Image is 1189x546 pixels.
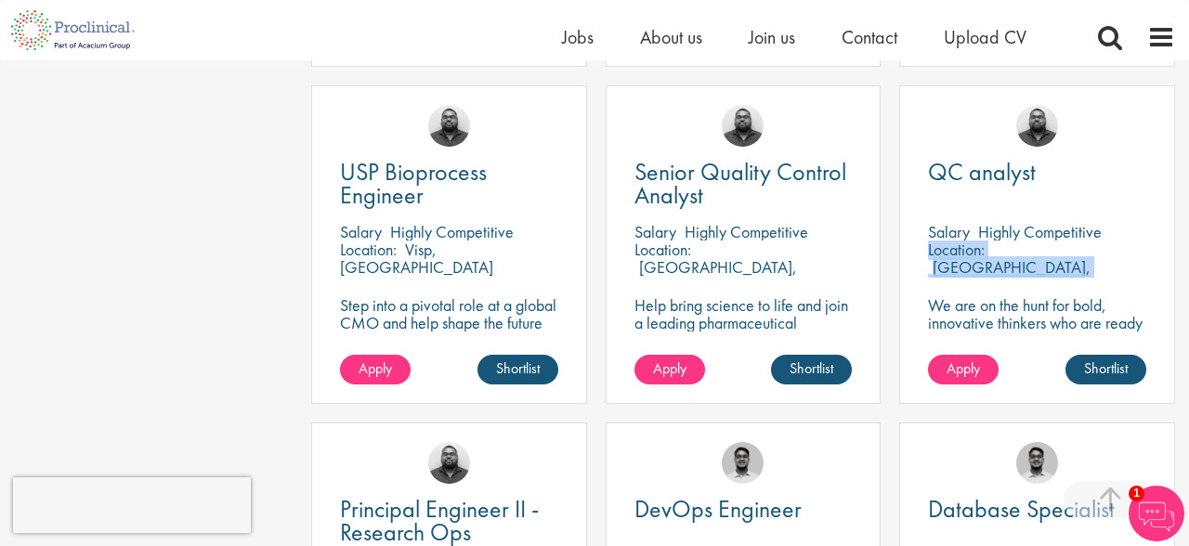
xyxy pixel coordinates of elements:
a: Upload CV [944,25,1026,49]
p: Help bring science to life and join a leading pharmaceutical company to play a key role in delive... [634,296,853,384]
a: Shortlist [477,355,558,384]
span: Salary [634,221,676,242]
a: Jobs [562,25,594,49]
img: Ashley Bennett [722,105,764,147]
span: Database Specialist [928,493,1115,525]
span: Apply [359,358,392,378]
span: Location: [634,239,691,260]
img: Ashley Bennett [428,442,470,484]
a: Shortlist [771,355,852,384]
a: Shortlist [1065,355,1146,384]
span: Salary [340,221,382,242]
span: Apply [947,358,980,378]
img: Ashley Bennett [1016,105,1058,147]
a: Principal Engineer II - Research Ops [340,498,558,544]
span: QC analyst [928,156,1036,188]
a: Apply [928,355,999,384]
img: Chatbot [1129,486,1184,541]
p: Step into a pivotal role at a global CMO and help shape the future of healthcare manufacturing. [340,296,558,349]
p: Highly Competitive [685,221,808,242]
span: USP Bioprocess Engineer [340,156,487,211]
span: Location: [340,239,397,260]
a: Apply [634,355,705,384]
img: Timothy Deschamps [722,442,764,484]
span: Salary [928,221,970,242]
p: We are on the hunt for bold, innovative thinkers who are ready to help push the boundaries of sci... [928,296,1146,384]
img: Ashley Bennett [428,105,470,147]
a: QC analyst [928,161,1146,184]
span: Apply [653,358,686,378]
p: [GEOGRAPHIC_DATA], [GEOGRAPHIC_DATA] [928,256,1091,295]
span: DevOps Engineer [634,493,802,525]
iframe: reCAPTCHA [13,477,251,533]
p: Visp, [GEOGRAPHIC_DATA] [340,239,493,278]
a: USP Bioprocess Engineer [340,161,558,207]
a: Apply [340,355,411,384]
p: [GEOGRAPHIC_DATA], [GEOGRAPHIC_DATA] [634,256,797,295]
span: Senior Quality Control Analyst [634,156,846,211]
a: DevOps Engineer [634,498,853,521]
a: Join us [749,25,795,49]
p: Highly Competitive [978,221,1102,242]
a: Contact [842,25,897,49]
a: Senior Quality Control Analyst [634,161,853,207]
a: Database Specialist [928,498,1146,521]
img: Timothy Deschamps [1016,442,1058,484]
p: Highly Competitive [390,221,514,242]
span: 1 [1129,486,1144,501]
span: Location: [928,239,985,260]
a: About us [640,25,702,49]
